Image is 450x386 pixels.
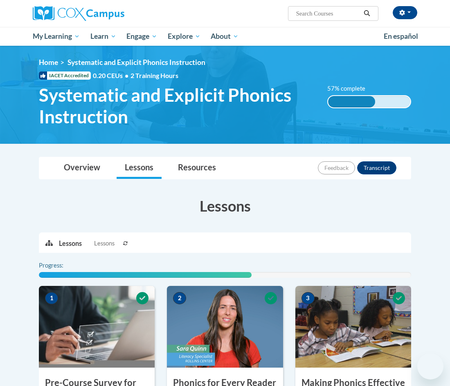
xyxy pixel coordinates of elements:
span: Systematic and Explicit Phonics Instruction [67,58,205,67]
div: 57% complete [328,96,375,107]
span: Learn [90,31,116,41]
a: Lessons [117,157,162,179]
a: En español [378,28,423,45]
span: My Learning [33,31,80,41]
button: Feedback [318,161,355,174]
span: 0.20 CEUs [93,71,130,80]
span: Engage [126,31,157,41]
span: Lessons [94,239,115,248]
span: 2 [173,292,186,304]
label: 57% complete [327,84,374,93]
span: En español [384,32,418,40]
span: • [125,71,128,79]
span: Explore [168,31,200,41]
span: About [211,31,239,41]
button: Transcript [357,161,396,174]
a: Engage [121,27,162,46]
span: IACET Accredited [39,71,91,80]
a: About [206,27,244,46]
a: Resources [170,157,224,179]
a: Overview [56,157,108,179]
a: Explore [162,27,206,46]
iframe: Button to launch messaging window [417,353,443,379]
span: 2 Training Hours [130,71,178,79]
label: Progress: [39,261,86,270]
span: Systematic and Explicit Phonics Instruction [39,84,315,127]
p: Lessons [59,239,82,248]
img: Course Image [167,286,283,368]
h3: Lessons [39,196,411,216]
button: Search [361,9,373,18]
a: Cox Campus [33,6,153,21]
img: Cox Campus [33,6,124,21]
button: Account Settings [393,6,417,19]
img: Course Image [295,286,411,368]
div: Main menu [27,27,423,46]
img: Course Image [39,286,155,368]
span: 1 [45,292,58,304]
span: 3 [301,292,315,304]
a: Home [39,58,58,67]
a: My Learning [27,27,85,46]
a: Learn [85,27,122,46]
input: Search Courses [295,9,361,18]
